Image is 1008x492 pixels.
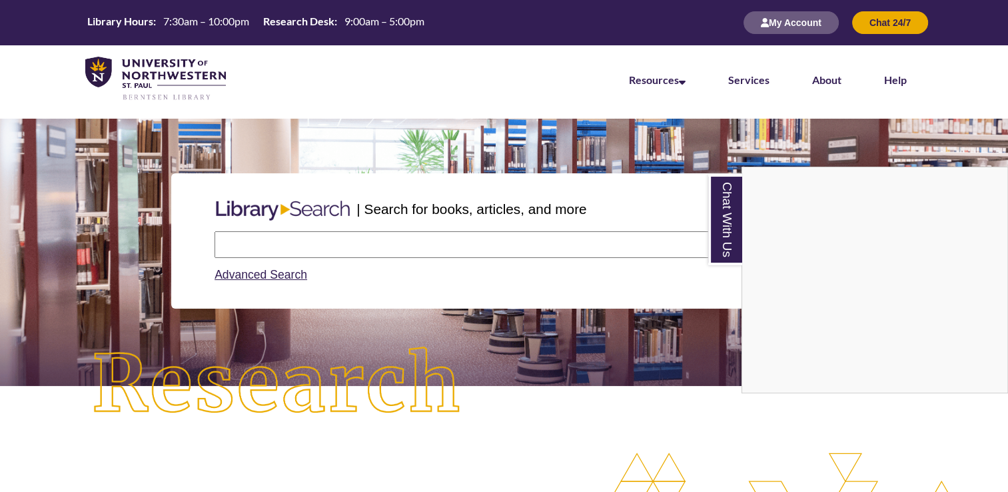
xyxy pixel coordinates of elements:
[708,174,742,265] a: Chat With Us
[742,167,1008,393] div: Chat With Us
[629,73,686,86] a: Resources
[85,57,226,101] img: UNWSP Library Logo
[812,73,841,86] a: About
[728,73,769,86] a: Services
[884,73,907,86] a: Help
[742,167,1007,393] iframe: Chat Widget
